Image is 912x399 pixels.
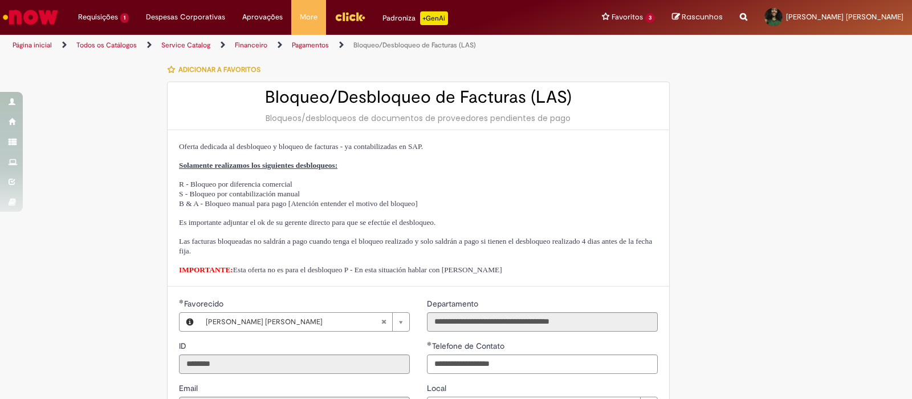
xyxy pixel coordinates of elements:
[179,265,233,274] span: IMPORTANTE:
[179,340,189,352] label: Somente leitura - ID
[427,354,658,374] input: Telefone de Contato
[682,11,723,22] span: Rascunhos
[167,58,267,82] button: Adicionar a Favoritos
[9,35,600,56] ul: Trilhas de página
[235,41,267,50] a: Financeiro
[179,265,502,274] span: Esta oferta no es para el desbloqueo P - En esta situación hablar con [PERSON_NAME]
[76,41,137,50] a: Todos os Catálogos
[200,313,409,331] a: [PERSON_NAME] [PERSON_NAME]Limpar campo Favorecido
[179,88,658,107] h2: Bloqueo/Desbloqueo de Facturas (LAS)
[1,6,60,29] img: ServiceNow
[672,12,723,23] a: Rascunhos
[178,65,260,74] span: Adicionar a Favoritos
[427,298,481,309] label: Somente leitura - Departamento
[645,13,655,23] span: 3
[78,11,118,23] span: Requisições
[179,299,184,304] span: Obrigatório Preenchido
[300,11,317,23] span: More
[146,11,225,23] span: Despesas Corporativas
[184,299,226,309] span: Necessários - Favorecido
[179,112,658,124] div: Bloqueos/desbloqueos de documentos de proveedores pendientes de pago
[353,41,476,50] a: Bloqueo/Desbloqueo de Facturas (LAS)
[427,383,449,393] span: Local
[786,12,903,22] span: [PERSON_NAME] [PERSON_NAME]
[427,299,481,309] span: Somente leitura - Departamento
[242,11,283,23] span: Aprovações
[179,218,435,227] span: Es importante adjuntar el ok de su gerente directo para que se efectúe el desbloqueo.
[179,237,652,255] span: Las facturas bloqueadas no saldrán a pago cuando tenga el bloqueo realizado y solo saldrán a pago...
[179,382,200,394] label: Somente leitura - Email
[206,313,381,331] span: [PERSON_NAME] [PERSON_NAME]
[420,11,448,25] p: +GenAi
[179,199,418,208] span: B & A - Bloqueo manual para pago [Atención entender el motivo del bloqueo]
[432,341,507,351] span: Telefone de Contato
[375,313,392,331] abbr: Limpar campo Favorecido
[335,8,365,25] img: click_logo_yellow_360x200.png
[13,41,52,50] a: Página inicial
[612,11,643,23] span: Favoritos
[179,354,410,374] input: ID
[179,180,292,188] span: R - Bloqueo por diferencia comercial
[120,13,129,23] span: 1
[382,11,448,25] div: Padroniza
[179,383,200,393] span: Somente leitura - Email
[179,190,300,198] span: S - Bloqueo por contabilización manual
[180,313,200,331] button: Favorecido, Visualizar este registro Luana Campos Vieira Cardoso
[427,341,432,346] span: Obrigatório Preenchido
[292,41,329,50] a: Pagamentos
[179,161,337,170] span: Solamente realizamos los siguientes desbloqueos:
[427,312,658,332] input: Departamento
[179,142,423,151] span: Oferta dedicada al desbloqueo y bloqueo de facturas - ya contabilizadas en SAP.
[161,41,210,50] a: Service Catalog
